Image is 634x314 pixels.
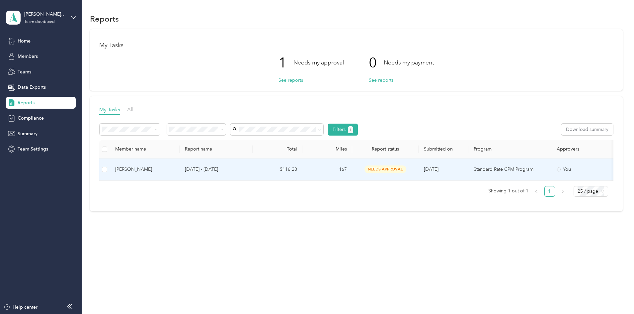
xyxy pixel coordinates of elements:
p: Needs my payment [384,58,434,67]
button: right [558,186,568,197]
h1: Reports [90,15,119,22]
div: [PERSON_NAME] [115,166,174,173]
div: Member name [115,146,174,152]
span: Showing 1 out of 1 [488,186,528,196]
p: 1 [278,49,293,77]
p: [DATE] - [DATE] [185,166,247,173]
button: Filters1 [328,124,358,136]
span: Home [18,38,31,45]
p: Standard Rate CPM Program [474,166,546,173]
span: Members [18,53,38,60]
td: 167 [302,158,352,181]
th: Program [468,140,551,158]
th: Approvers [551,140,618,158]
span: Reports [18,99,35,106]
p: Needs my approval [293,58,344,67]
button: Download summary [561,124,613,135]
span: Compliance [18,115,44,122]
iframe: Everlance-gr Chat Button Frame [597,277,634,314]
span: Summary [18,130,38,137]
span: Data Exports [18,84,46,91]
button: 1 [348,126,354,133]
th: Member name [110,140,180,158]
span: left [534,189,538,193]
span: 1 [350,127,352,133]
td: $116.20 [253,158,302,181]
div: Miles [308,146,347,152]
button: See reports [278,77,303,84]
span: needs approval [364,165,406,173]
div: Team dashboard [24,20,55,24]
div: Page Size [574,186,608,197]
span: Team Settings [18,146,48,153]
span: All [127,106,133,113]
div: Total [258,146,297,152]
button: left [531,186,542,197]
a: 1 [545,186,555,196]
th: Report name [180,140,253,158]
h1: My Tasks [99,42,613,49]
button: Help center [4,304,38,311]
button: See reports [369,77,393,84]
div: [PERSON_NAME]'s Team [24,11,66,18]
span: [DATE] [424,166,438,172]
li: Previous Page [531,186,542,197]
th: Submitted on [419,140,468,158]
span: Report status [357,146,413,152]
p: 0 [369,49,384,77]
li: Next Page [558,186,568,197]
div: You [557,166,612,173]
span: right [561,189,565,193]
td: Standard Rate CPM Program [468,158,551,181]
li: 1 [544,186,555,197]
span: My Tasks [99,106,120,113]
span: 25 / page [578,186,604,196]
span: Teams [18,68,31,75]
